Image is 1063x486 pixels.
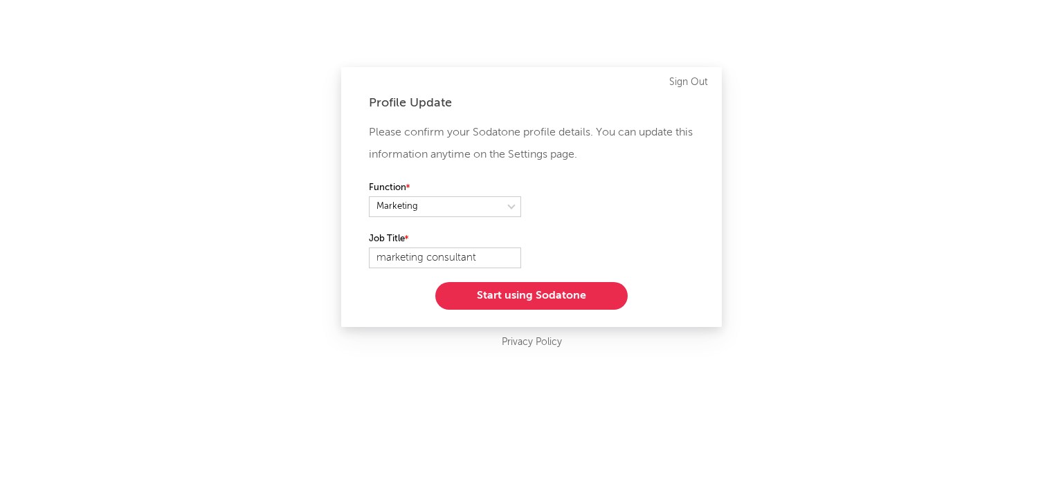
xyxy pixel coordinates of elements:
[369,122,694,166] p: Please confirm your Sodatone profile details. You can update this information anytime on the Sett...
[435,282,628,310] button: Start using Sodatone
[369,231,521,247] label: Job Title
[369,95,694,111] div: Profile Update
[369,180,521,196] label: Function
[502,334,562,351] a: Privacy Policy
[669,74,708,91] a: Sign Out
